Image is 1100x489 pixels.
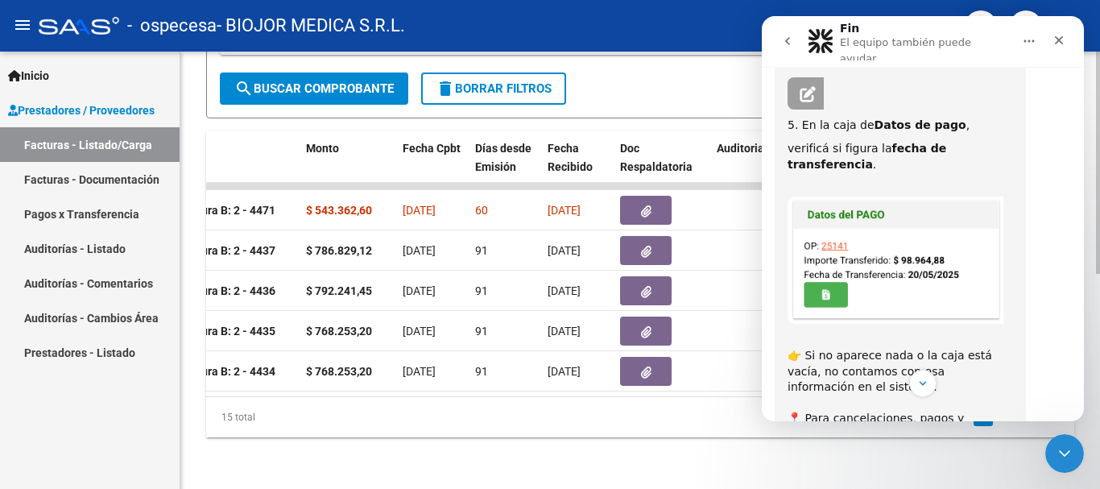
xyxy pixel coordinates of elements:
[234,81,394,96] span: Buscar Comprobante
[475,204,488,217] span: 60
[710,131,787,202] datatable-header-cell: Auditoria
[548,284,581,297] span: [DATE]
[206,397,377,437] div: 15 total
[620,142,693,173] span: Doc Respaldatoria
[217,8,405,44] span: - BIOJOR MEDICA S.R.L.
[541,131,614,202] datatable-header-cell: Fecha Recibido
[436,79,455,98] mat-icon: delete
[396,131,469,202] datatable-header-cell: Fecha Cpbt
[403,142,461,155] span: Fecha Cpbt
[403,284,436,297] span: [DATE]
[1045,434,1084,473] iframe: Intercom live chat
[113,102,205,115] b: Datos de pago
[1033,408,1064,426] a: go to last page
[475,284,488,297] span: 91
[475,325,488,338] span: 91
[475,142,531,173] span: Días desde Emisión
[548,244,581,257] span: [DATE]
[421,73,566,105] button: Borrar Filtros
[403,365,436,378] span: [DATE]
[306,244,372,257] strong: $ 786.829,12
[548,142,593,173] span: Fecha Recibido
[762,16,1084,421] iframe: Intercom live chat
[548,325,581,338] span: [DATE]
[914,408,945,426] a: go to previous page
[147,354,175,381] button: Scroll to bottom
[306,204,372,217] strong: $ 543.362,60
[306,325,372,338] strong: $ 768.253,20
[127,8,217,44] span: - ospecesa
[8,67,49,85] span: Inicio
[179,284,275,297] strong: Factura B: 2 - 4436
[403,244,436,257] span: [DATE]
[306,365,372,378] strong: $ 768.253,20
[179,244,275,257] strong: Factura B: 2 - 4437
[548,365,581,378] span: [DATE]
[614,131,710,202] datatable-header-cell: Doc Respaldatoria
[306,284,372,297] strong: $ 792.241,45
[717,142,764,155] span: Auditoria
[548,204,581,217] span: [DATE]
[179,204,275,217] strong: Factura B: 2 - 4471
[469,131,541,202] datatable-header-cell: Días desde Emisión
[403,325,436,338] span: [DATE]
[998,408,1028,426] a: go to next page
[436,81,552,96] span: Borrar Filtros
[234,79,254,98] mat-icon: search
[26,125,251,172] div: verificá si figura la . ​​
[300,131,396,202] datatable-header-cell: Monto
[130,131,300,202] datatable-header-cell: CPBT
[220,73,408,105] button: Buscar Comprobante
[179,365,275,378] strong: Factura B: 2 - 4434
[179,325,275,338] strong: Factura B: 2 - 4435
[475,365,488,378] span: 91
[879,408,909,426] a: go to first page
[403,204,436,217] span: [DATE]
[26,126,184,155] b: fecha de transferencia
[26,102,251,118] div: 5. En la caja de ,
[8,102,155,119] span: Prestadores / Proveedores
[306,142,339,155] span: Monto
[13,15,32,35] mat-icon: menu
[475,244,488,257] span: 91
